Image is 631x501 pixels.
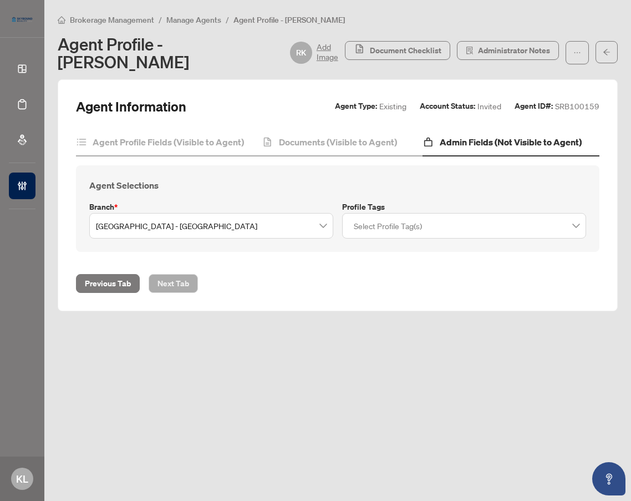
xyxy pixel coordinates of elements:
[515,100,553,113] label: Agent ID#:
[379,100,406,113] span: Existing
[76,274,140,293] button: Previous Tab
[89,201,333,213] label: Branch
[85,275,131,292] span: Previous Tab
[335,100,377,113] label: Agent Type:
[457,41,559,60] button: Administrator Notes
[9,14,35,25] img: logo
[159,13,162,26] li: /
[226,13,229,26] li: /
[466,47,474,54] span: solution
[149,274,198,293] button: Next Tab
[573,49,581,57] span: ellipsis
[89,179,586,192] h4: Agent Selections
[166,15,221,25] span: Manage Agents
[555,100,599,113] span: SRB100159
[317,42,338,64] span: Add Image
[296,47,306,59] span: RK
[603,48,610,56] span: arrow-left
[96,215,327,236] span: Mississauga - TRREB
[592,462,625,495] button: Open asap
[420,100,475,113] label: Account Status:
[58,16,65,24] span: home
[16,471,28,487] span: KL
[58,35,338,70] div: Agent Profile - [PERSON_NAME]
[233,15,345,25] span: Agent Profile - [PERSON_NAME]
[370,42,441,59] span: Document Checklist
[342,201,586,213] label: Profile Tags
[76,98,186,115] h2: Agent Information
[440,135,582,149] h4: Admin Fields (Not Visible to Agent)
[477,100,501,113] span: Invited
[478,42,550,59] span: Administrator Notes
[345,41,450,60] button: Document Checklist
[70,15,154,25] span: Brokerage Management
[279,135,397,149] h4: Documents (Visible to Agent)
[93,135,244,149] h4: Agent Profile Fields (Visible to Agent)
